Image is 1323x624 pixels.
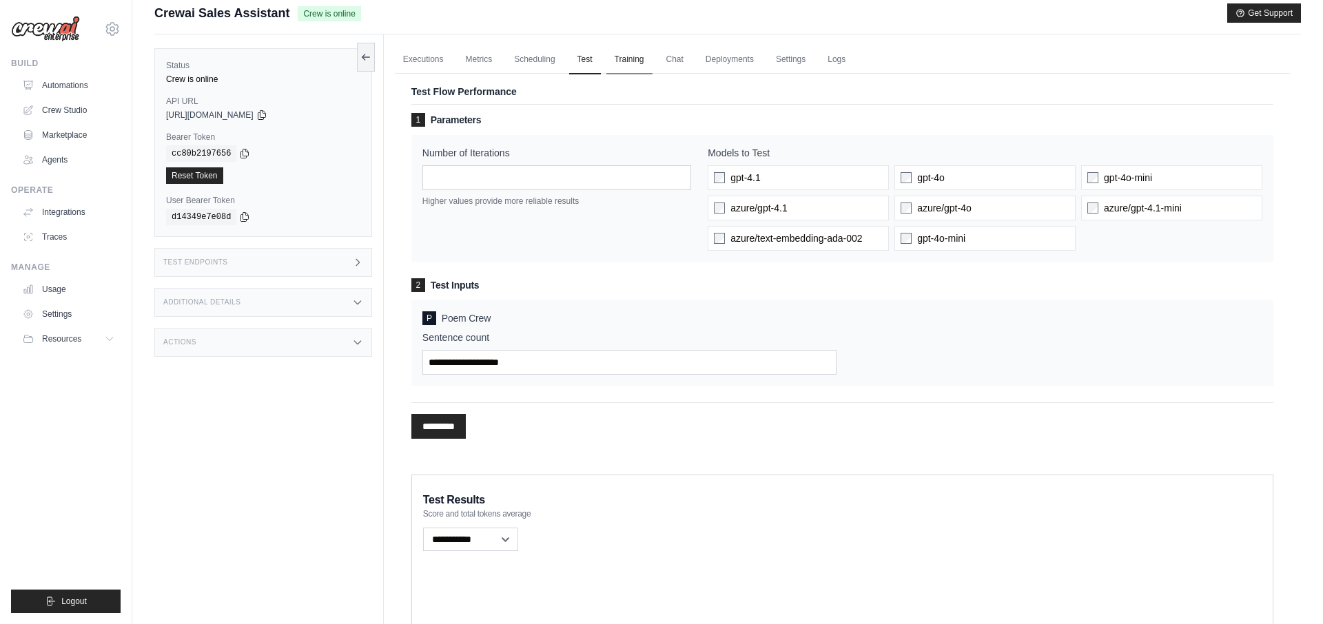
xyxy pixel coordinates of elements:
[422,311,1262,325] h4: Poem Crew
[730,231,862,245] span: azure/text-embedding-ada-002
[154,3,289,23] span: Crewai Sales Assistant
[708,146,1262,160] label: Models to Test
[1104,171,1152,185] span: gpt-4o-mini
[1254,558,1323,624] iframe: Chat Widget
[423,508,531,519] span: Score and total tokens average
[411,278,1273,292] h3: Test Inputs
[163,338,196,346] h3: Actions
[17,226,121,248] a: Traces
[422,146,691,160] label: Number of Iterations
[730,201,788,215] span: azure/gpt-4.1
[166,167,223,184] a: Reset Token
[163,258,228,267] h3: Test Endpoints
[166,195,360,206] label: User Bearer Token
[917,231,965,245] span: gpt-4o-mini
[714,202,725,214] input: azure/gpt-4.1
[1104,201,1182,215] span: azure/gpt-4.1-mini
[458,45,501,74] a: Metrics
[423,492,485,508] span: Test Results
[569,45,601,74] a: Test
[901,202,912,214] input: azure/gpt-4o
[422,331,837,344] label: Sentence count
[163,298,240,306] h3: Additional Details
[658,45,692,74] a: Chat
[11,262,121,273] div: Manage
[17,303,121,325] a: Settings
[166,74,360,85] div: Crew is online
[606,45,653,74] a: Training
[1087,202,1098,214] input: azure/gpt-4.1-mini
[411,113,1273,127] h3: Parameters
[411,278,425,292] span: 2
[11,185,121,196] div: Operate
[819,45,854,74] a: Logs
[917,201,972,215] span: azure/gpt-4o
[1087,172,1098,183] input: gpt-4o-mini
[61,596,87,607] span: Logout
[11,58,121,69] div: Build
[17,328,121,350] button: Resources
[901,233,912,244] input: gpt-4o-mini
[1227,3,1301,23] button: Get Support
[42,333,81,344] span: Resources
[11,16,80,42] img: Logo
[730,171,761,185] span: gpt-4.1
[422,311,436,325] div: P
[917,171,945,185] span: gpt-4o
[17,124,121,146] a: Marketplace
[166,145,236,162] code: cc80b2197656
[17,278,121,300] a: Usage
[901,172,912,183] input: gpt-4o
[714,172,725,183] input: gpt-4.1
[11,590,121,613] button: Logout
[506,45,563,74] a: Scheduling
[768,45,814,74] a: Settings
[166,209,236,225] code: d14349e7e08d
[166,96,360,107] label: API URL
[17,74,121,96] a: Automations
[17,149,121,171] a: Agents
[166,132,360,143] label: Bearer Token
[411,85,1273,98] p: Test Flow Performance
[17,201,121,223] a: Integrations
[411,113,425,127] span: 1
[298,6,360,21] span: Crew is online
[166,110,254,121] span: [URL][DOMAIN_NAME]
[422,196,691,207] p: Higher values provide more reliable results
[17,99,121,121] a: Crew Studio
[714,233,725,244] input: azure/text-embedding-ada-002
[697,45,762,74] a: Deployments
[395,45,452,74] a: Executions
[166,60,360,71] label: Status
